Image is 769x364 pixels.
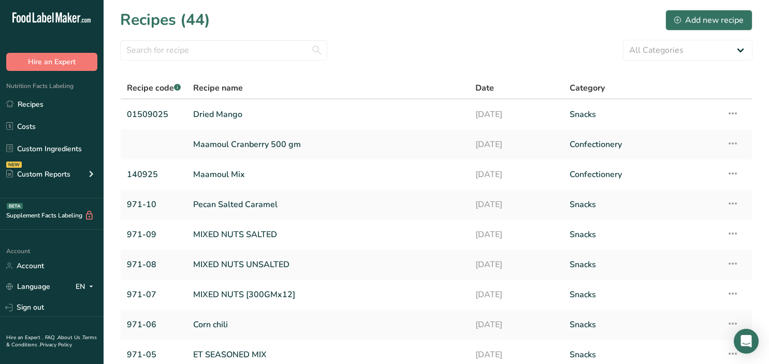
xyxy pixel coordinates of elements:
a: [DATE] [475,254,557,275]
a: Confectionery [570,134,714,155]
div: BETA [7,203,23,209]
span: Date [475,82,494,94]
a: Terms & Conditions . [6,334,97,348]
a: Privacy Policy [40,341,72,348]
a: Hire an Expert . [6,334,43,341]
a: 01509025 [127,104,181,125]
input: Search for recipe [120,40,327,61]
a: 140925 [127,164,181,185]
span: Category [570,82,605,94]
a: MIXED NUTS UNSALTED [193,254,463,275]
a: Pecan Salted Caramel [193,194,463,215]
span: Recipe name [193,82,243,94]
a: Language [6,278,50,296]
div: Add new recipe [674,14,744,26]
div: EN [76,281,97,293]
a: [DATE] [475,194,557,215]
a: 971-08 [127,254,181,275]
a: MIXED NUTS SALTED [193,224,463,245]
a: 971-06 [127,314,181,336]
a: About Us . [57,334,82,341]
a: [DATE] [475,284,557,305]
div: Custom Reports [6,169,70,180]
a: Corn chili [193,314,463,336]
a: [DATE] [475,164,557,185]
a: [DATE] [475,224,557,245]
a: 971-09 [127,224,181,245]
a: Snacks [570,104,714,125]
a: Maamoul Mix [193,164,463,185]
a: [DATE] [475,104,557,125]
a: Snacks [570,314,714,336]
a: [DATE] [475,314,557,336]
a: Snacks [570,254,714,275]
a: Dried Mango [193,104,463,125]
a: [DATE] [475,134,557,155]
span: Recipe code [127,82,181,94]
h1: Recipes (44) [120,8,210,32]
a: FAQ . [45,334,57,341]
button: Add new recipe [665,10,752,31]
div: Open Intercom Messenger [734,329,759,354]
div: NEW [6,162,22,168]
a: Maamoul Cranberry 500 gm [193,134,463,155]
a: Confectionery [570,164,714,185]
a: 971-10 [127,194,181,215]
button: Hire an Expert [6,53,97,71]
a: MIXED NUTS [300GMx12] [193,284,463,305]
a: Snacks [570,224,714,245]
a: Snacks [570,284,714,305]
a: Snacks [570,194,714,215]
a: 971-07 [127,284,181,305]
